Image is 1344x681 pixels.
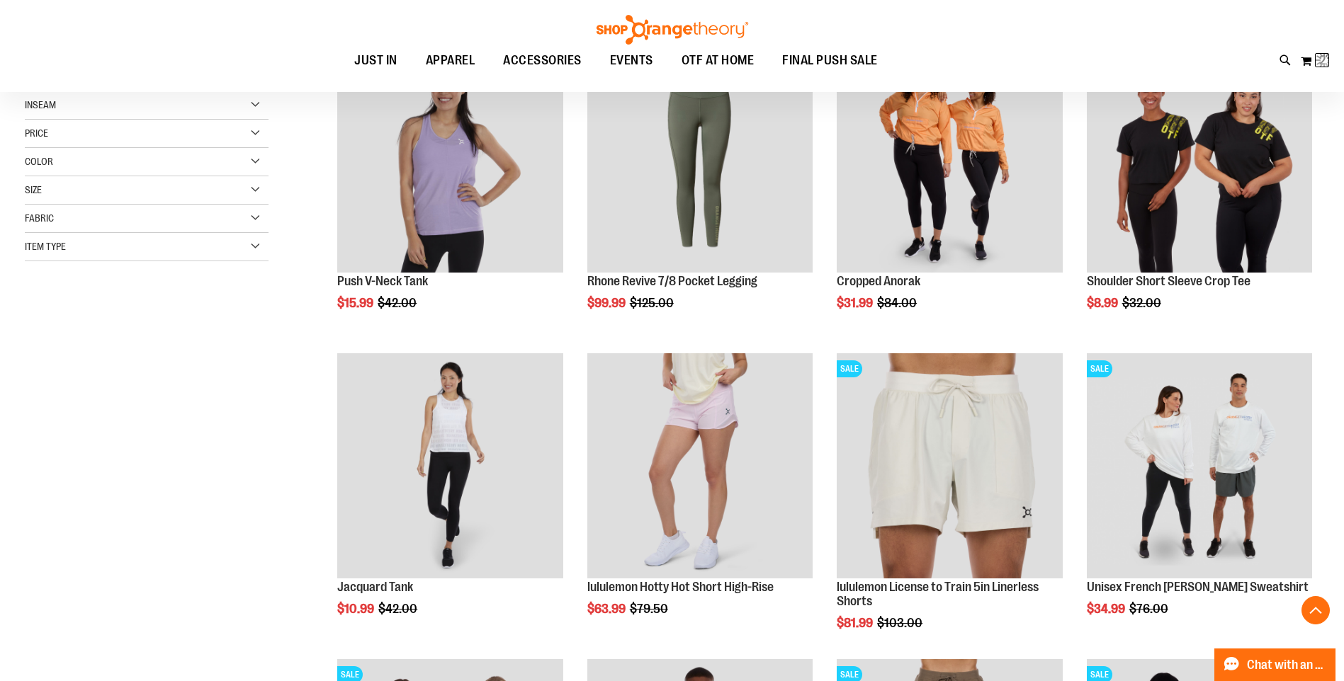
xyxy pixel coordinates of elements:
[1087,296,1120,310] span: $8.99
[1247,658,1327,672] span: Chat with an Expert
[340,45,412,77] a: JUST IN
[25,184,42,195] span: Size
[630,296,676,310] span: $125.00
[837,360,862,377] span: SALE
[587,353,813,580] a: lululemon Hotty Hot Short High-Rise
[1080,40,1319,345] div: product
[378,602,419,616] span: $42.00
[337,274,428,288] a: Push V-Neck Tank
[1087,353,1312,580] a: Unisex French Terry Crewneck Sweatshirt primary imageSALE
[337,580,413,594] a: Jacquard Tank
[580,346,820,652] div: product
[587,47,813,272] img: Rhone Revive 7/8 Pocket Legging
[1087,360,1112,377] span: SALE
[1087,602,1127,616] span: $34.99
[587,580,774,594] a: lululemon Hotty Hot Short High-Rise
[1300,50,1330,72] button: Loading...
[426,45,475,76] span: APPAREL
[587,296,628,310] span: $99.99
[25,241,66,252] span: Item Type
[337,47,563,274] a: Product image for Push V-Neck Tank
[378,296,419,310] span: $42.00
[1087,353,1312,578] img: Unisex French Terry Crewneck Sweatshirt primary image
[1087,580,1309,594] a: Unisex French [PERSON_NAME] Sweatshirt
[1122,296,1163,310] span: $32.00
[782,45,878,76] span: FINAL PUSH SALE
[337,602,376,616] span: $10.99
[837,47,1062,274] a: Cropped Anorak primary imageSALE
[1087,47,1312,274] a: Product image for Shoulder Short Sleeve Crop Tee
[25,156,53,167] span: Color
[587,353,813,578] img: lululemon Hotty Hot Short High-Rise
[25,127,48,139] span: Price
[667,45,769,77] a: OTF AT HOME
[337,47,563,272] img: Product image for Push V-Neck Tank
[877,296,919,310] span: $84.00
[1087,274,1250,288] a: Shoulder Short Sleeve Crop Tee
[1214,648,1336,681] button: Chat with an Expert
[1080,346,1319,652] div: product
[587,602,628,616] span: $63.99
[503,45,582,76] span: ACCESSORIES
[837,616,875,630] span: $81.99
[587,47,813,274] a: Rhone Revive 7/8 Pocket LeggingSALE
[25,212,54,224] span: Fabric
[594,15,750,45] img: Shop Orangetheory
[1087,47,1312,272] img: Product image for Shoulder Short Sleeve Crop Tee
[837,580,1039,608] a: lululemon License to Train 5in Linerless Shorts
[768,45,892,76] a: FINAL PUSH SALE
[837,296,875,310] span: $31.99
[580,40,820,345] div: product
[354,45,397,76] span: JUST IN
[337,353,563,578] img: Front view of Jacquard Tank
[877,616,925,630] span: $103.00
[596,45,667,77] a: EVENTS
[682,45,755,76] span: OTF AT HOME
[630,602,670,616] span: $79.50
[330,40,570,345] div: product
[1301,596,1330,624] button: Back To Top
[830,346,1069,666] div: product
[610,45,653,76] span: EVENTS
[1129,602,1170,616] span: $76.00
[337,296,375,310] span: $15.99
[830,40,1069,345] div: product
[337,353,563,580] a: Front view of Jacquard Tank
[587,274,757,288] a: Rhone Revive 7/8 Pocket Legging
[489,45,596,77] a: ACCESSORIES
[837,353,1062,580] a: lululemon License to Train 5in Linerless ShortsSALE
[330,346,570,652] div: product
[412,45,490,77] a: APPAREL
[25,99,56,110] span: Inseam
[837,274,920,288] a: Cropped Anorak
[837,353,1062,578] img: lululemon License to Train 5in Linerless Shorts
[1316,52,1333,69] img: Loading...
[837,47,1062,272] img: Cropped Anorak primary image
